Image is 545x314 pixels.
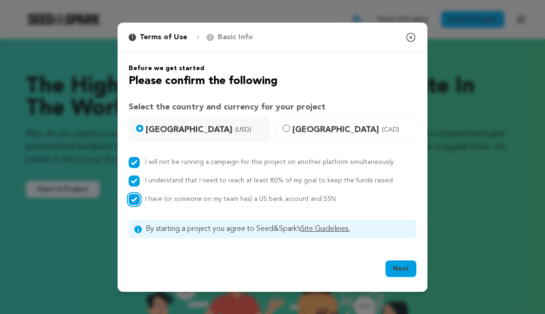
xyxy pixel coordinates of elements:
[129,34,136,41] span: 1
[129,101,416,114] h3: Select the country and currency for your project
[140,32,187,43] p: Terms of Use
[207,34,214,41] span: 2
[292,123,410,136] span: [GEOGRAPHIC_DATA]
[145,177,393,184] label: I understand that I need to reach at least 80% of my goal to keep the funds raised
[145,196,336,202] span: I have (or someone on my team has) a US bank account and SSN
[146,223,411,235] span: By starting a project you agree to Seed&Spark’s
[235,125,251,134] span: (USD)
[385,260,416,277] button: Next
[146,123,264,136] span: [GEOGRAPHIC_DATA]
[382,125,399,134] span: (CAD)
[129,73,416,90] h2: Please confirm the following
[301,225,350,233] a: Site Guidelines.
[129,64,416,73] h6: Before we get started
[145,159,394,165] label: I will not be running a campaign for this project on another platform simultaneously
[218,32,253,43] p: Basic Info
